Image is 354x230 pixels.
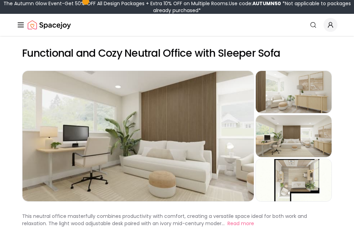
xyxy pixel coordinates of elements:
a: Spacejoy [28,18,71,32]
img: Spacejoy Logo [28,18,71,32]
p: This neutral office masterfully combines productivity with comfort, creating a versatile space id... [22,213,307,227]
h2: Functional and Cozy Neutral Office with Sleeper Sofa [22,47,332,59]
button: Read more [227,220,254,227]
nav: Global [17,14,337,36]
